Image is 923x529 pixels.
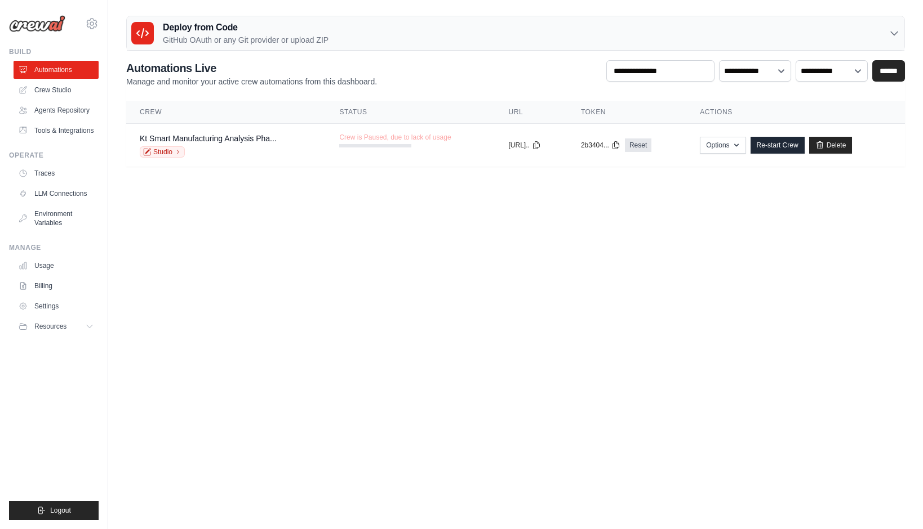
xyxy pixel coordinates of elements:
div: Build [9,47,99,56]
a: Kt Smart Manufacturing Analysis Pha... [140,134,277,143]
a: Automations [14,61,99,79]
img: Logo [9,15,65,32]
span: Logout [50,506,71,515]
a: Crew Studio [14,81,99,99]
th: Actions [686,101,905,124]
th: Status [326,101,495,124]
h3: Deploy from Code [163,21,329,34]
button: Options [700,137,745,154]
a: Agents Repository [14,101,99,119]
a: Settings [14,297,99,315]
a: Studio [140,146,185,158]
th: Crew [126,101,326,124]
a: Traces [14,164,99,182]
span: Resources [34,322,66,331]
span: Crew is Paused, due to lack of usage [339,133,451,142]
div: Operate [9,151,99,160]
a: LLM Connections [14,185,99,203]
a: Tools & Integrations [14,122,99,140]
button: 2b3404... [581,141,620,150]
a: Re-start Crew [751,137,805,154]
th: Token [567,101,686,124]
h2: Automations Live [126,60,377,76]
a: Reset [625,138,651,152]
div: Manage [9,243,99,252]
button: Logout [9,501,99,520]
p: Manage and monitor your active crew automations from this dashboard. [126,76,377,87]
button: Resources [14,317,99,335]
th: URL [495,101,567,124]
a: Environment Variables [14,205,99,232]
a: Billing [14,277,99,295]
a: Delete [809,137,853,154]
a: Usage [14,257,99,275]
p: GitHub OAuth or any Git provider or upload ZIP [163,34,329,46]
